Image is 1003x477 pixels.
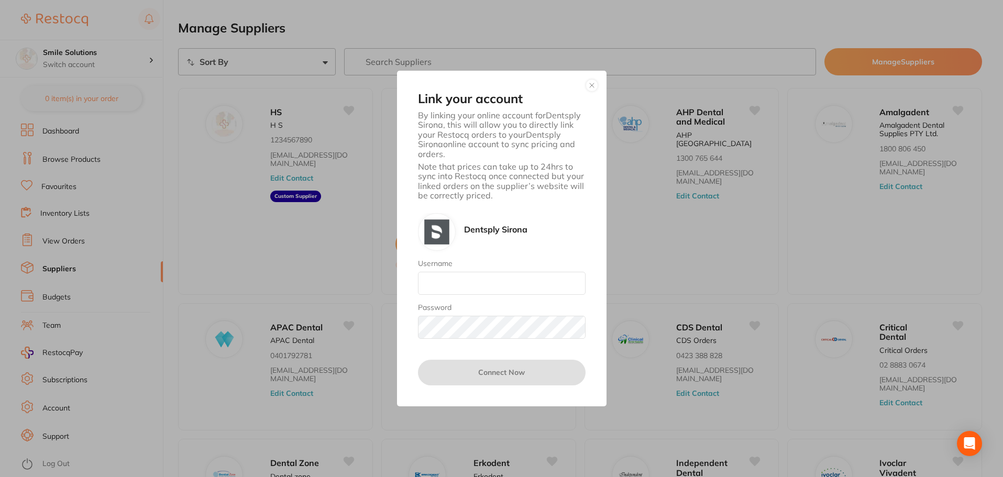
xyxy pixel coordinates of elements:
[464,225,527,234] p: Dentsply Sirona
[418,92,586,106] h2: Link your account
[957,431,982,456] div: Open Intercom Messenger
[418,110,586,159] p: By linking your online account for Dentsply Sirona , this will allow you to directly link your Re...
[418,360,586,385] button: Connect Now
[418,162,586,201] p: Note that prices can take up to 24hrs to sync into Restocq once connected but your linked orders ...
[418,303,586,312] label: Password
[424,219,449,245] img: Dentsply Sirona
[418,259,586,268] label: Username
